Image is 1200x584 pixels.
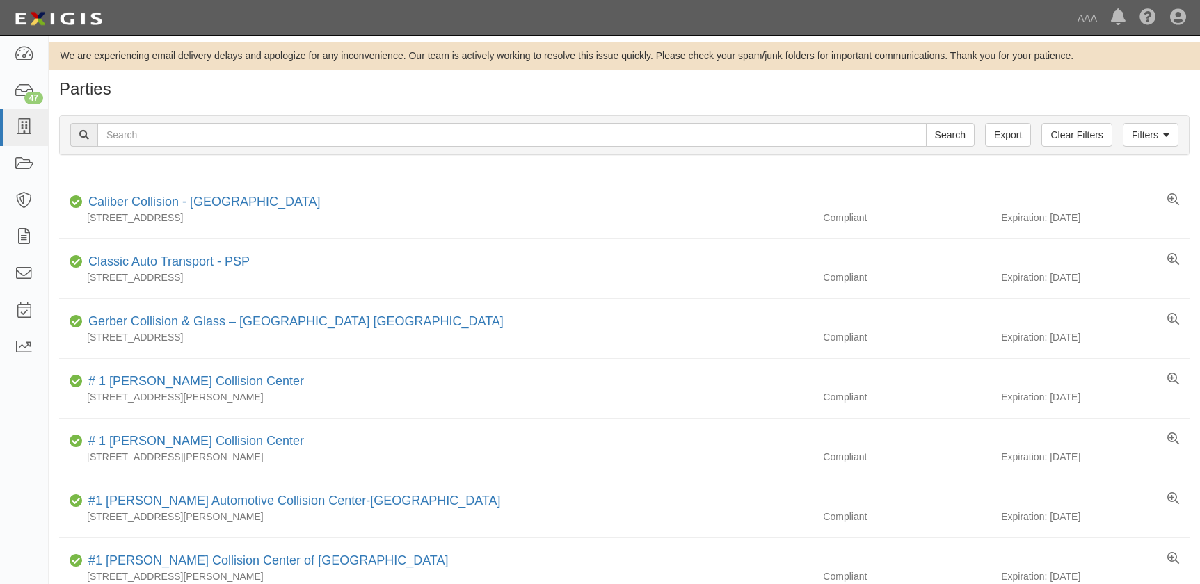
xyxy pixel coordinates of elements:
a: View results summary [1167,492,1179,506]
div: Expiration: [DATE] [1001,211,1190,225]
div: 47 [24,92,43,104]
div: Expiration: [DATE] [1001,450,1190,464]
a: # 1 [PERSON_NAME] Collision Center [88,374,304,388]
a: View results summary [1167,432,1179,446]
a: Classic Auto Transport - PSP [88,254,250,268]
div: Expiration: [DATE] [1001,390,1190,404]
input: Search [97,123,927,147]
div: Gerber Collision & Glass – Houston Brighton [83,313,504,331]
i: Compliant [70,437,83,446]
div: Expiration: [DATE] [1001,510,1190,524]
div: [STREET_ADDRESS][PERSON_NAME] [59,510,813,524]
div: Compliant [813,450,1001,464]
a: View results summary [1167,193,1179,207]
div: Caliber Collision - Gainesville [83,193,320,211]
a: View results summary [1167,253,1179,267]
i: Compliant [70,317,83,327]
a: #1 [PERSON_NAME] Collision Center of [GEOGRAPHIC_DATA] [88,553,449,567]
div: Expiration: [DATE] [1001,569,1190,583]
div: Compliant [813,390,1001,404]
i: Compliant [70,556,83,566]
a: #1 [PERSON_NAME] Automotive Collision Center-[GEOGRAPHIC_DATA] [88,494,501,508]
div: [STREET_ADDRESS] [59,211,813,225]
div: # 1 Cochran Collision Center [83,432,304,451]
a: Caliber Collision - [GEOGRAPHIC_DATA] [88,195,320,209]
div: Expiration: [DATE] [1001,330,1190,344]
i: Compliant [70,496,83,506]
a: View results summary [1167,373,1179,387]
div: [STREET_ADDRESS][PERSON_NAME] [59,450,813,464]
div: #1 Cochran Automotive Collision Center-Monroeville [83,492,501,510]
i: Compliant [70,257,83,267]
div: We are experiencing email delivery delays and apologize for any inconvenience. Our team is active... [49,49,1200,63]
a: View results summary [1167,552,1179,566]
div: [STREET_ADDRESS][PERSON_NAME] [59,569,813,583]
i: Compliant [70,377,83,387]
div: Compliant [813,330,1001,344]
a: View results summary [1167,313,1179,327]
div: [STREET_ADDRESS][PERSON_NAME] [59,390,813,404]
div: [STREET_ADDRESS] [59,270,813,284]
div: Compliant [813,211,1001,225]
div: # 1 Cochran Collision Center [83,373,304,391]
div: [STREET_ADDRESS] [59,330,813,344]
div: #1 Cochran Collision Center of Greensburg [83,552,449,570]
a: Filters [1123,123,1178,147]
a: Gerber Collision & Glass – [GEOGRAPHIC_DATA] [GEOGRAPHIC_DATA] [88,314,504,328]
div: Classic Auto Transport - PSP [83,253,250,271]
a: # 1 [PERSON_NAME] Collision Center [88,434,304,448]
a: AAA [1071,4,1104,32]
img: logo-5460c22ac91f19d4615b14bd174203de0afe785f0fc80cf4dbbc73dc1793850b.png [10,6,106,31]
a: Export [985,123,1031,147]
a: Clear Filters [1041,123,1112,147]
div: Compliant [813,510,1001,524]
i: Compliant [70,197,83,207]
i: Help Center - Complianz [1139,10,1156,26]
div: Compliant [813,270,1001,284]
input: Search [926,123,975,147]
div: Expiration: [DATE] [1001,270,1190,284]
div: Compliant [813,569,1001,583]
h1: Parties [59,80,1190,98]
